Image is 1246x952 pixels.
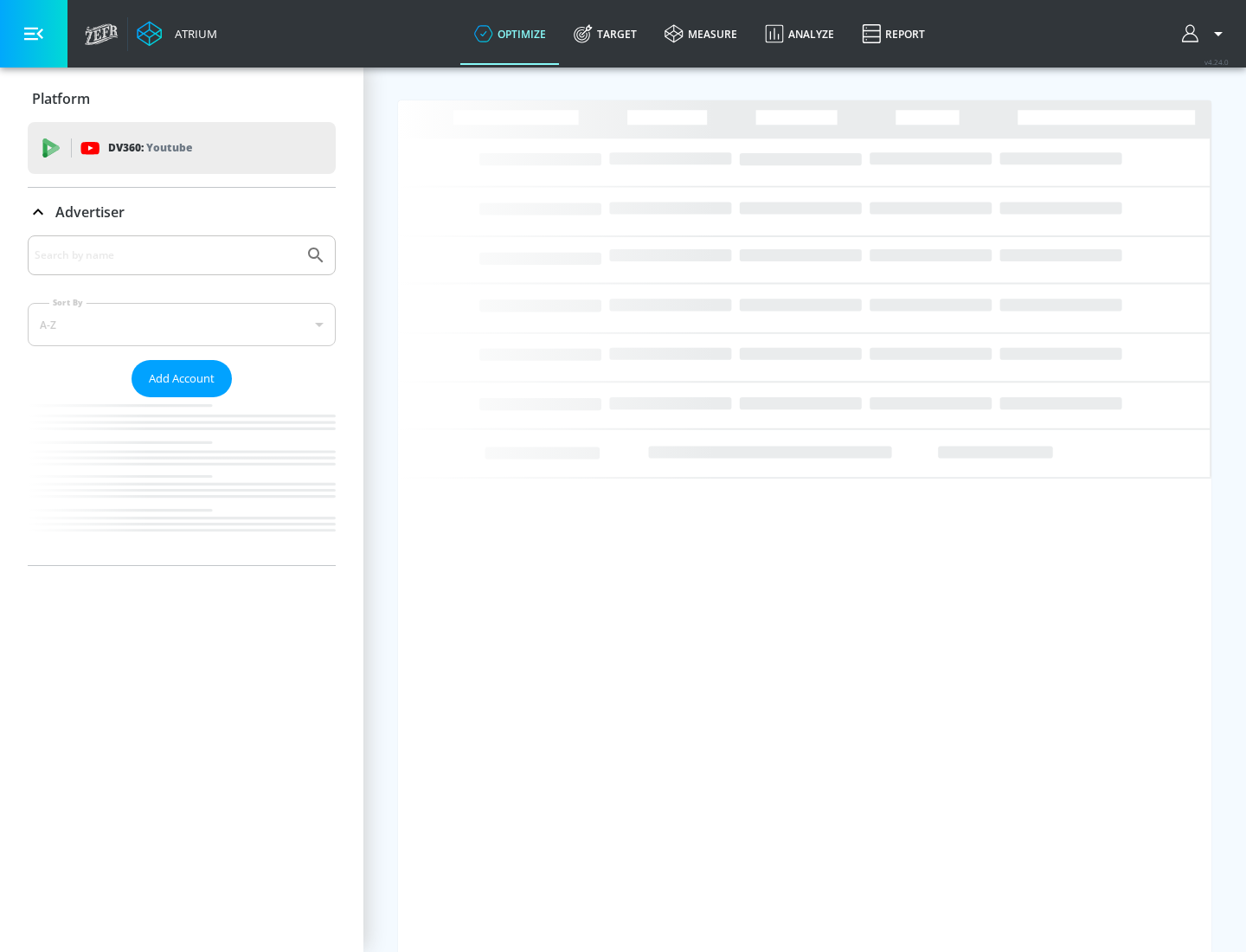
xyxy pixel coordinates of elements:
[35,244,297,267] input: Search by name
[108,138,192,158] p: DV360:
[28,303,336,346] div: A-Z
[28,122,336,174] div: DV360: Youtube
[1204,57,1229,67] span: v 4.24.0
[28,74,336,123] div: Platform
[137,21,217,47] a: Atrium
[848,3,939,65] a: Report
[146,138,192,157] p: Youtube
[460,3,560,65] a: optimize
[132,360,232,397] button: Add Account
[28,397,336,565] nav: list of Advertiser
[168,26,217,42] div: Atrium
[28,235,336,565] div: Advertiser
[751,3,848,65] a: Analyze
[560,3,651,65] a: Target
[32,89,90,108] p: Platform
[49,297,87,308] label: Sort By
[149,369,215,389] span: Add Account
[651,3,751,65] a: measure
[28,188,336,236] div: Advertiser
[55,203,125,222] p: Advertiser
